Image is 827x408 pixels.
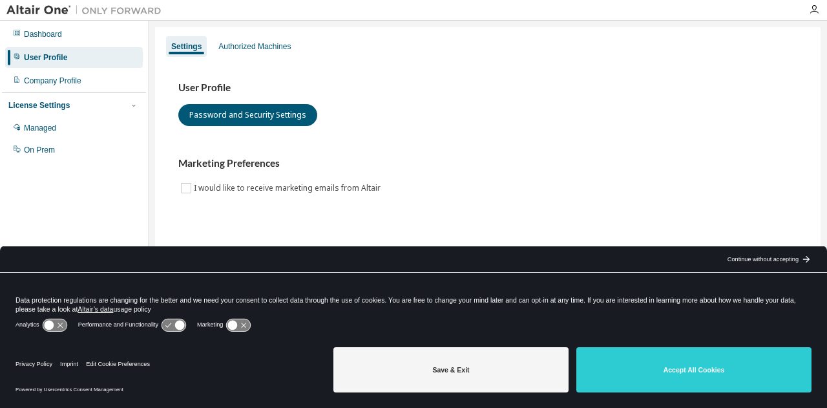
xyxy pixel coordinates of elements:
div: Managed [24,123,56,133]
div: Authorized Machines [218,41,291,52]
div: Company Profile [24,76,81,86]
div: Settings [171,41,202,52]
button: Password and Security Settings [178,104,317,126]
div: On Prem [24,145,55,155]
h3: User Profile [178,81,797,94]
div: User Profile [24,52,67,63]
div: Dashboard [24,29,62,39]
img: Altair One [6,4,168,17]
label: I would like to receive marketing emails from Altair [194,180,383,196]
div: License Settings [8,100,70,111]
h3: Marketing Preferences [178,157,797,170]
